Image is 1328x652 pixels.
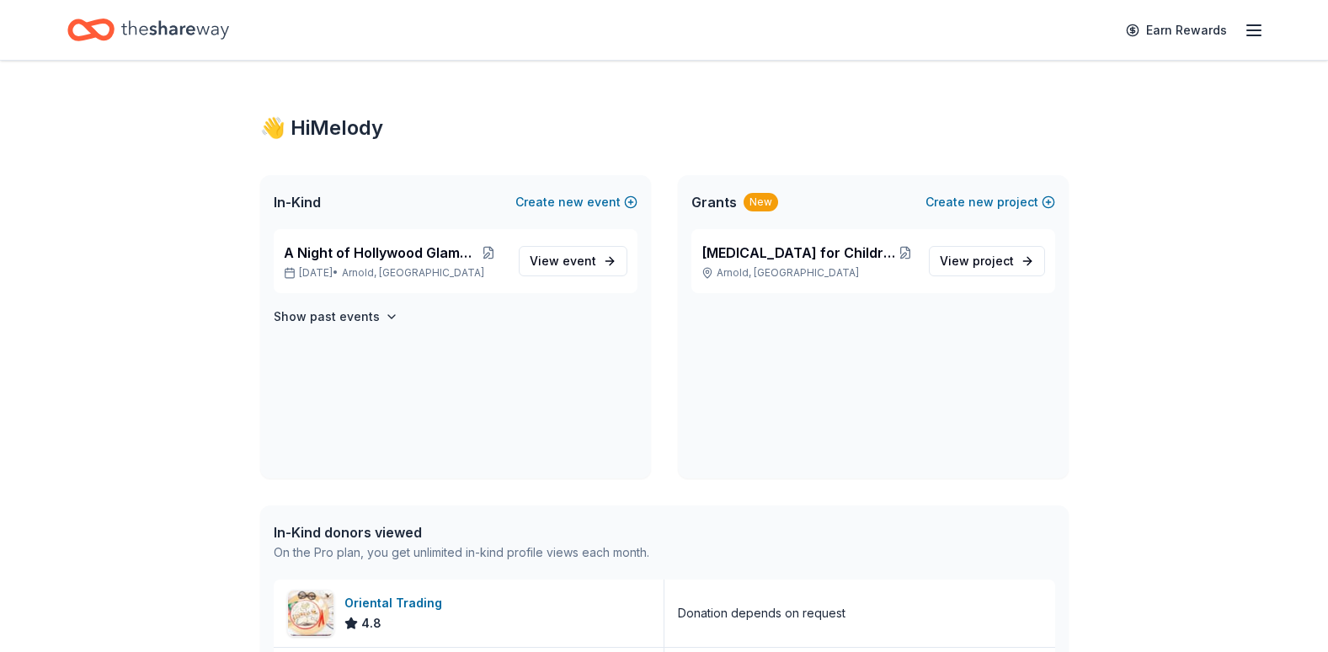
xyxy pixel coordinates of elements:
[968,192,994,212] span: new
[284,243,473,263] span: A Night of Hollywood Glamour
[530,251,596,271] span: View
[519,246,627,276] a: View event
[344,593,449,613] div: Oriental Trading
[563,254,596,268] span: event
[274,307,398,327] button: Show past events
[342,266,484,280] span: Arnold, [GEOGRAPHIC_DATA]
[558,192,584,212] span: new
[274,542,649,563] div: On the Pro plan, you get unlimited in-kind profile views each month.
[691,192,737,212] span: Grants
[744,193,778,211] div: New
[929,246,1045,276] a: View project
[274,522,649,542] div: In-Kind donors viewed
[515,192,637,212] button: Createnewevent
[274,307,380,327] h4: Show past events
[260,115,1069,142] div: 👋 Hi Melody
[925,192,1055,212] button: Createnewproject
[1116,15,1237,45] a: Earn Rewards
[361,613,381,633] span: 4.8
[288,591,333,636] img: Image for Oriental Trading
[284,266,505,280] p: [DATE] •
[940,251,1014,271] span: View
[678,603,845,623] div: Donation depends on request
[67,10,229,50] a: Home
[274,192,321,212] span: In-Kind
[701,243,897,263] span: [MEDICAL_DATA] for Children with [MEDICAL_DATA]
[973,254,1014,268] span: project
[701,266,915,280] p: Arnold, [GEOGRAPHIC_DATA]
